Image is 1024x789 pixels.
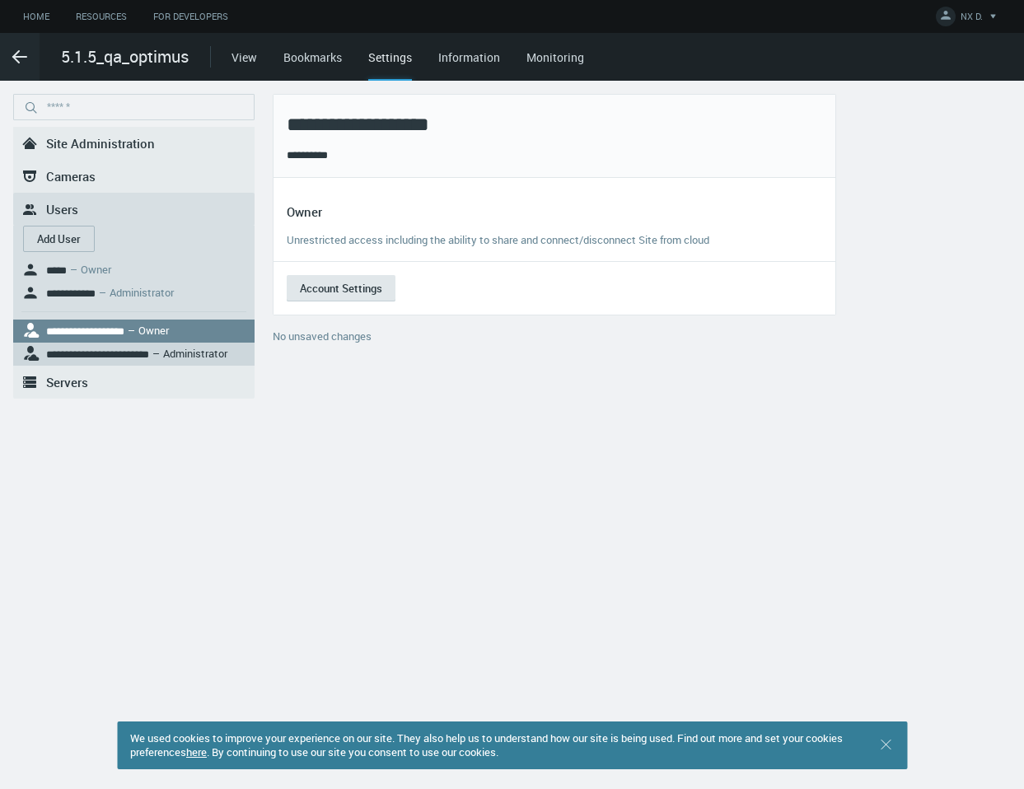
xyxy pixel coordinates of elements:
[283,49,342,65] a: Bookmarks
[140,7,241,27] a: For Developers
[70,262,77,277] span: –
[961,10,983,29] span: NX D.
[61,44,189,69] span: 5.1.5_qa_optimus
[231,49,257,65] a: View
[23,226,95,252] button: Add User
[46,135,155,152] span: Site Administration
[526,49,584,65] a: Monitoring
[63,7,140,27] a: Resources
[138,323,169,338] nx-search-highlight: Owner
[110,285,174,300] nx-search-highlight: Administrator
[287,232,822,249] span: Unrestricted access including the ability to share and connect/disconnect Site from cloud
[130,731,843,759] span: We used cookies to improve your experience on our site. They also help us to understand how our s...
[10,7,63,27] a: Home
[273,329,836,355] div: No unsaved changes
[46,201,78,217] span: Users
[152,346,160,361] span: –
[163,346,227,361] nx-search-highlight: Administrator
[128,323,135,338] span: –
[438,49,500,65] a: Information
[81,262,111,277] nx-search-highlight: Owner
[287,204,822,219] h4: Owner
[46,374,88,390] span: Servers
[287,275,395,301] button: Account Settings
[46,168,96,184] span: Cameras
[186,745,207,759] a: here
[368,49,412,81] div: Settings
[99,285,106,300] span: –
[207,745,498,759] span: . By continuing to use our site you consent to use our cookies.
